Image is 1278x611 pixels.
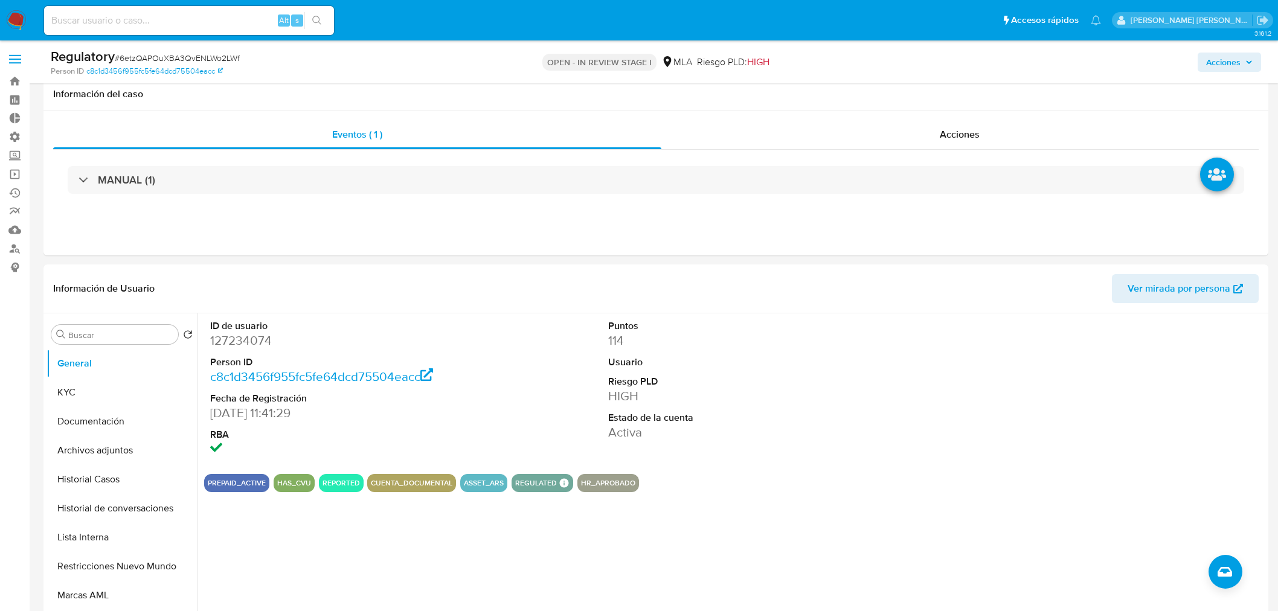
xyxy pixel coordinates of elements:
span: s [295,14,299,26]
button: Buscar [56,330,66,339]
input: Buscar usuario o caso... [44,13,334,28]
span: Alt [279,14,289,26]
button: Historial de conversaciones [47,494,197,523]
dd: HIGH [608,388,861,405]
button: Acciones [1198,53,1261,72]
dt: Puntos [608,319,861,333]
dt: RBA [210,428,463,441]
span: # 6etzQAPOuXBA3QvENLWo2LWf [115,52,240,64]
a: Salir [1256,14,1269,27]
dd: [DATE] 11:41:29 [210,405,463,421]
dt: Riesgo PLD [608,375,861,388]
dd: 114 [608,332,861,349]
span: Acciones [940,127,980,141]
button: Documentación [47,407,197,436]
button: Archivos adjuntos [47,436,197,465]
span: Riesgo PLD: [697,56,769,69]
button: Restricciones Nuevo Mundo [47,552,197,581]
span: Ver mirada por persona [1128,274,1230,303]
dt: Person ID [210,356,463,369]
b: Person ID [51,66,84,77]
span: Eventos ( 1 ) [332,127,382,141]
div: MANUAL (1) [68,166,1244,194]
button: KYC [47,378,197,407]
h1: Información del caso [53,88,1259,100]
button: Marcas AML [47,581,197,610]
span: Acciones [1206,53,1241,72]
dt: Fecha de Registración [210,392,463,405]
span: HIGH [747,55,769,69]
dt: Estado de la cuenta [608,411,861,424]
b: Regulatory [51,46,115,66]
button: Ver mirada por persona [1112,274,1259,303]
a: c8c1d3456f955fc5fe64dcd75504eacc [210,368,433,385]
dt: ID de usuario [210,319,463,333]
button: Lista Interna [47,523,197,552]
a: Notificaciones [1091,15,1101,25]
a: c8c1d3456f955fc5fe64dcd75504eacc [86,66,223,77]
button: search-icon [304,12,329,29]
div: MLA [661,56,692,69]
p: roberto.munoz@mercadolibre.com [1131,14,1253,26]
dd: 127234074 [210,332,463,349]
h1: Información de Usuario [53,283,155,295]
button: General [47,349,197,378]
h3: MANUAL (1) [98,173,155,187]
dd: Activa [608,424,861,441]
p: OPEN - IN REVIEW STAGE I [542,54,657,71]
dt: Usuario [608,356,861,369]
button: Historial Casos [47,465,197,494]
input: Buscar [68,330,173,341]
button: Volver al orden por defecto [183,330,193,343]
span: Accesos rápidos [1011,14,1079,27]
